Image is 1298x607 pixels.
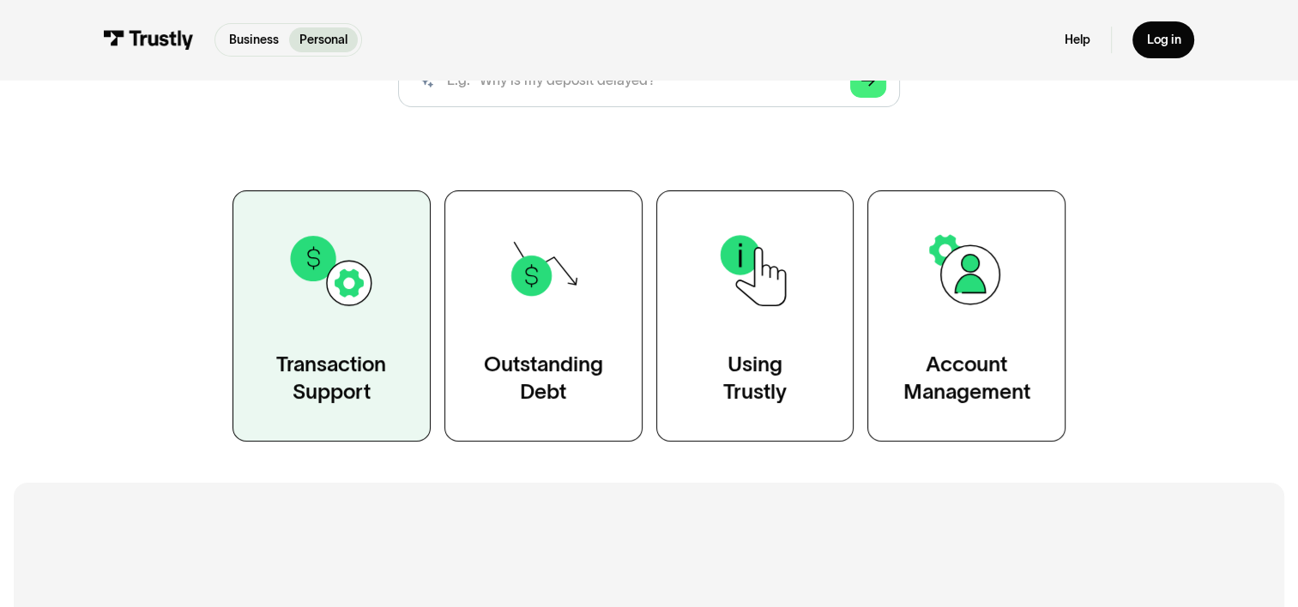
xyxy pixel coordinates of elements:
[867,190,1066,442] a: AccountManagement
[656,190,854,442] a: UsingTrustly
[398,52,901,108] form: Search
[232,190,431,442] a: TransactionSupport
[1065,32,1090,47] a: Help
[484,351,603,406] div: Outstanding Debt
[1132,21,1194,58] a: Log in
[444,190,643,442] a: OutstandingDebt
[1146,32,1180,47] div: Log in
[723,351,787,406] div: Using Trustly
[104,30,194,49] img: Trustly Logo
[903,351,1030,406] div: Account Management
[299,31,347,49] p: Personal
[219,27,289,52] a: Business
[398,52,901,108] input: search
[289,27,358,52] a: Personal
[229,31,279,49] p: Business
[276,351,386,406] div: Transaction Support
